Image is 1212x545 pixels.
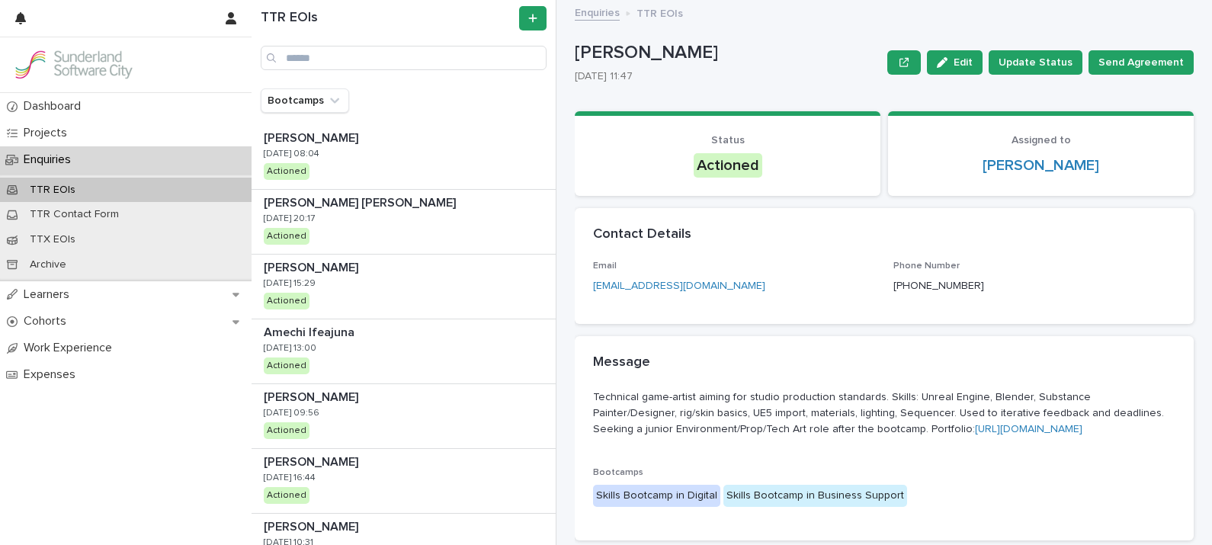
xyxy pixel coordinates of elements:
[264,487,309,504] div: Actioned
[18,152,83,167] p: Enquiries
[636,4,683,21] p: TTR EOIs
[954,57,973,68] span: Edit
[893,278,984,294] p: [PHONE_NUMBER]
[593,281,765,291] a: [EMAIL_ADDRESS][DOMAIN_NAME]
[18,99,93,114] p: Dashboard
[264,322,358,340] p: Amechi Ifeajuna
[264,452,361,470] p: [PERSON_NAME]
[989,50,1082,75] button: Update Status
[1098,55,1184,70] span: Send Agreement
[593,354,650,371] h2: Message
[893,261,960,271] span: Phone Number
[983,156,1099,175] a: [PERSON_NAME]
[927,50,983,75] button: Edit
[264,517,361,534] p: [PERSON_NAME]
[264,149,319,159] p: [DATE] 08:04
[1012,135,1071,146] span: Assigned to
[261,46,547,70] input: Search
[264,228,309,245] div: Actioned
[252,449,556,514] a: [PERSON_NAME][PERSON_NAME] [DATE] 16:44Actioned
[264,163,309,180] div: Actioned
[575,70,875,83] p: [DATE] 11:47
[264,408,319,418] p: [DATE] 09:56
[593,468,643,477] span: Bootcamps
[18,367,88,382] p: Expenses
[264,422,309,439] div: Actioned
[261,88,349,113] button: Bootcamps
[18,287,82,302] p: Learners
[264,213,315,224] p: [DATE] 20:17
[252,190,556,255] a: [PERSON_NAME] [PERSON_NAME][PERSON_NAME] [PERSON_NAME] [DATE] 20:17Actioned
[264,293,309,309] div: Actioned
[575,3,620,21] a: Enquiries
[18,233,88,246] p: TTX EOIs
[18,184,88,197] p: TTR EOIs
[264,343,316,354] p: [DATE] 13:00
[593,390,1175,437] p: Technical game-artist aiming for studio production standards. Skills: Unreal Engine, Blender, Sub...
[18,126,79,140] p: Projects
[12,50,134,80] img: GVzBcg19RCOYju8xzymn
[593,485,720,507] div: Skills Bootcamp in Digital
[575,42,881,64] p: [PERSON_NAME]
[264,278,316,289] p: [DATE] 15:29
[264,473,316,483] p: [DATE] 16:44
[264,193,459,210] p: [PERSON_NAME] [PERSON_NAME]
[593,226,691,243] h2: Contact Details
[1089,50,1194,75] button: Send Agreement
[264,357,309,374] div: Actioned
[18,314,79,329] p: Cohorts
[999,55,1073,70] span: Update Status
[252,255,556,319] a: [PERSON_NAME][PERSON_NAME] [DATE] 15:29Actioned
[264,128,361,146] p: [PERSON_NAME]
[264,387,361,405] p: [PERSON_NAME]
[975,424,1082,434] a: [URL][DOMAIN_NAME]
[264,258,361,275] p: [PERSON_NAME]
[252,319,556,384] a: Amechi IfeajunaAmechi Ifeajuna [DATE] 13:00Actioned
[593,261,617,271] span: Email
[18,258,79,271] p: Archive
[261,10,516,27] h1: TTR EOIs
[18,341,124,355] p: Work Experience
[694,153,762,178] div: Actioned
[711,135,745,146] span: Status
[252,125,556,190] a: [PERSON_NAME][PERSON_NAME] [DATE] 08:04Actioned
[252,384,556,449] a: [PERSON_NAME][PERSON_NAME] [DATE] 09:56Actioned
[18,208,131,221] p: TTR Contact Form
[723,485,907,507] div: Skills Bootcamp in Business Support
